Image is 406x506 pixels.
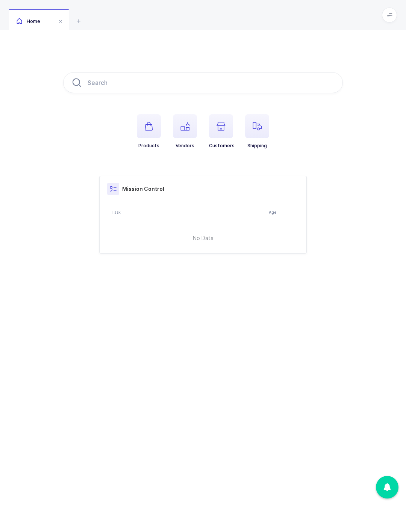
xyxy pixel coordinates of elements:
input: Search [63,72,343,93]
div: Age [269,209,294,215]
button: Shipping [245,114,269,149]
button: Products [137,114,161,149]
button: Vendors [173,114,197,149]
div: Task [112,209,264,215]
button: Customers [209,114,235,149]
span: Home [17,18,40,24]
span: No Data [155,227,252,249]
h3: Mission Control [122,185,164,193]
